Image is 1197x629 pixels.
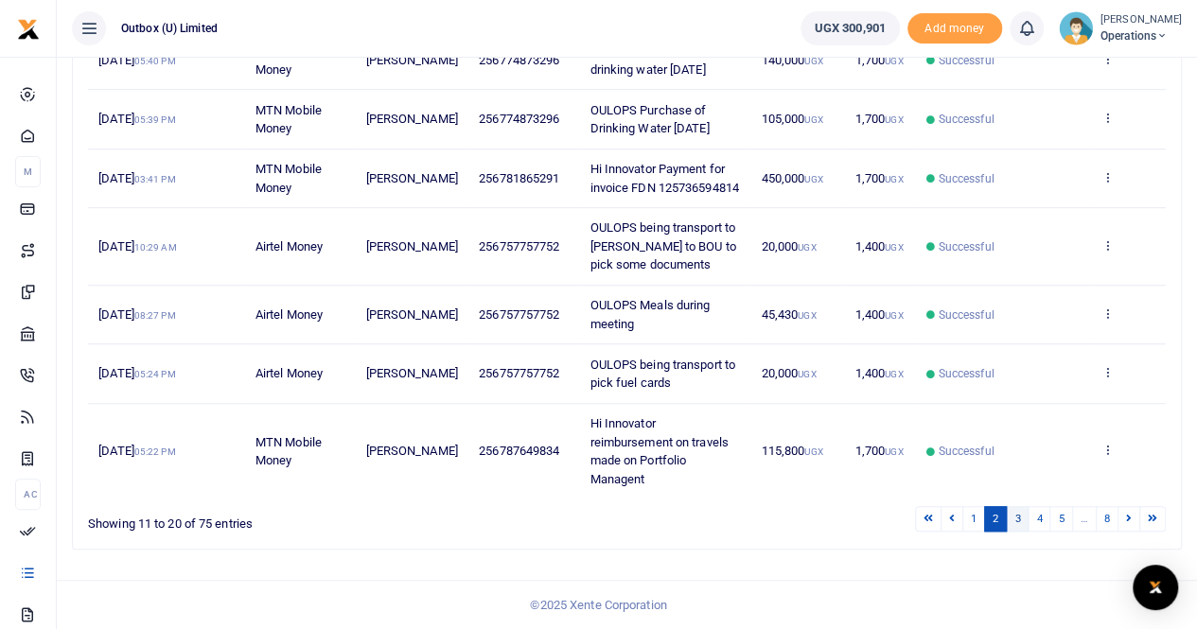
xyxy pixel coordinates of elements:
span: 1,700 [855,444,904,458]
a: 5 [1049,506,1072,532]
small: UGX [798,369,816,379]
span: OULOPS being transport to pick fuel cards [590,358,735,391]
span: [PERSON_NAME] [365,366,457,380]
small: 03:41 PM [134,174,176,184]
span: [DATE] [98,444,175,458]
span: [DATE] [98,239,176,253]
span: Airtel Money [255,307,323,322]
a: 2 [984,506,1007,532]
a: UGX 300,901 [801,11,900,45]
span: 1,400 [855,239,904,253]
span: Hi Innovator reimbursement on travels made on Portfolio Managent [590,416,728,486]
span: MTN Mobile Money [255,44,322,77]
span: Airtel Money [255,239,323,253]
span: OULOPS being transport to [PERSON_NAME] to BOU to pick some documents [590,220,735,271]
span: 115,800 [762,444,823,458]
li: Toup your wallet [907,13,1002,44]
span: Add money [907,13,1002,44]
small: UGX [804,114,822,125]
span: 450,000 [762,171,823,185]
span: Successful [939,52,995,69]
span: Successful [939,306,995,323]
span: 256757757752 [479,239,559,253]
span: [DATE] [98,366,175,380]
span: 256781865291 [479,171,559,185]
span: [PERSON_NAME] [365,112,457,126]
span: Successful [939,238,995,255]
span: [PERSON_NAME] [365,239,457,253]
small: 05:24 PM [134,369,176,379]
span: [DATE] [98,112,175,126]
span: OULOPS Purchase of Drinking Water [DATE] [590,103,709,136]
small: 05:39 PM [134,114,176,125]
li: Ac [15,479,41,510]
span: 105,000 [762,112,823,126]
span: [DATE] [98,171,175,185]
span: Outbox (U) Limited [114,20,225,37]
span: 20,000 [762,366,817,380]
span: 20,000 [762,239,817,253]
a: logo-small logo-large logo-large [17,21,40,35]
a: profile-user [PERSON_NAME] Operations [1059,11,1182,45]
small: 08:27 PM [134,310,176,321]
span: 256757757752 [479,307,559,322]
span: UGX 300,901 [815,19,886,38]
span: [PERSON_NAME] [365,53,457,67]
span: Airtel Money [255,366,323,380]
span: 1,400 [855,366,904,380]
small: [PERSON_NAME] [1100,12,1182,28]
small: 05:22 PM [134,446,176,457]
span: Successful [939,111,995,128]
span: 256774873296 [479,53,559,67]
small: UGX [798,242,816,253]
small: UGX [804,446,822,457]
span: [PERSON_NAME] [365,171,457,185]
span: 1,700 [855,112,904,126]
span: Successful [939,170,995,187]
span: 1,700 [855,53,904,67]
span: 1,400 [855,307,904,322]
span: OULOPS Meals during meeting [590,298,710,331]
a: 8 [1096,506,1118,532]
span: MTN Mobile Money [255,162,322,195]
span: Successful [939,443,995,460]
small: 05:40 PM [134,56,176,66]
small: UGX [885,174,903,184]
img: logo-small [17,18,40,41]
li: M [15,156,41,187]
span: MTN Mobile Money [255,435,322,468]
small: UGX [885,369,903,379]
small: UGX [885,242,903,253]
span: [DATE] [98,53,175,67]
span: Successful [939,365,995,382]
span: 256774873296 [479,112,559,126]
div: Open Intercom Messenger [1133,565,1178,610]
img: profile-user [1059,11,1093,45]
span: 256787649834 [479,444,559,458]
span: 140,000 [762,53,823,67]
li: Wallet ballance [793,11,907,45]
a: 3 [1006,506,1029,532]
small: UGX [885,56,903,66]
span: Operations [1100,27,1182,44]
span: 1,700 [855,171,904,185]
span: [PERSON_NAME] [365,444,457,458]
a: 1 [962,506,985,532]
span: MTN Mobile Money [255,103,322,136]
a: Add money [907,20,1002,34]
span: 45,430 [762,307,817,322]
small: UGX [804,174,822,184]
small: UGX [885,446,903,457]
span: Hi Innovator Payment for invoice FDN 125736594814 [590,162,738,195]
small: 10:29 AM [134,242,177,253]
span: [DATE] [98,307,175,322]
a: 4 [1028,506,1050,532]
small: UGX [804,56,822,66]
div: Showing 11 to 20 of 75 entries [88,504,530,533]
span: [PERSON_NAME] [365,307,457,322]
small: UGX [798,310,816,321]
small: UGX [885,310,903,321]
small: UGX [885,114,903,125]
span: 256757757752 [479,366,559,380]
span: OULOPS PURCHASE of drinking water [DATE] [590,44,715,77]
